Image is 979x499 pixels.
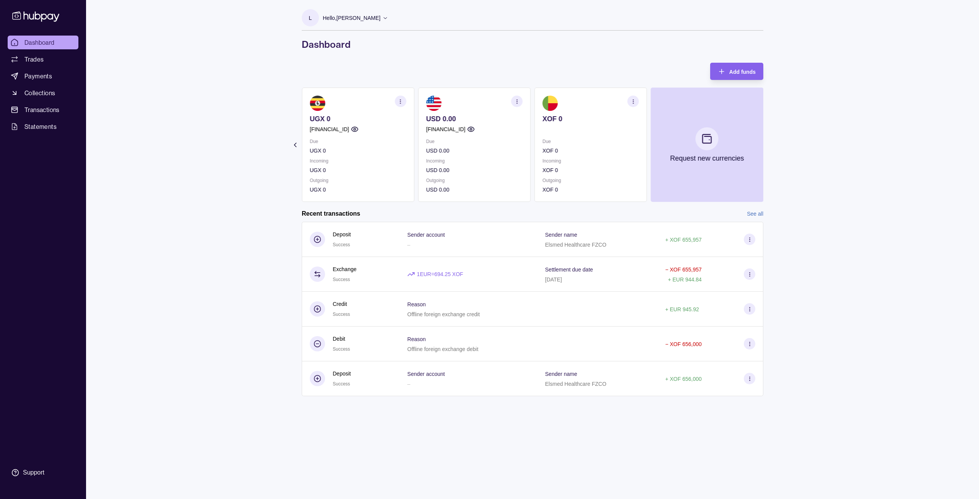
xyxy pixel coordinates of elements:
[545,232,577,238] p: Sender name
[543,166,639,174] p: XOF 0
[310,176,406,185] p: Outgoing
[333,300,350,308] p: Credit
[8,86,78,100] a: Collections
[426,115,522,123] p: USD 0.00
[407,346,478,352] p: Offline foreign exchange debit
[333,312,350,317] span: Success
[407,242,410,248] p: –
[333,369,351,378] p: Deposit
[333,381,350,387] span: Success
[665,376,701,382] p: + XOF 656,000
[24,105,60,114] span: Transactions
[545,381,606,387] p: Elsmed Healthcare FZCO
[665,306,699,312] p: + EUR 945.92
[670,154,744,163] p: Request new currencies
[651,88,763,202] button: Request new currencies
[543,185,639,194] p: XOF 0
[426,146,522,155] p: USD 0.00
[24,88,55,98] span: Collections
[543,146,639,155] p: XOF 0
[545,242,606,248] p: Elsmed Healthcare FZCO
[8,103,78,117] a: Transactions
[407,336,426,342] p: Reason
[24,55,44,64] span: Trades
[310,146,406,155] p: UGX 0
[407,232,445,238] p: Sender account
[407,311,480,317] p: Offline foreign exchange credit
[426,166,522,174] p: USD 0.00
[333,265,356,273] p: Exchange
[302,38,763,50] h1: Dashboard
[333,335,350,343] p: Debit
[8,69,78,83] a: Payments
[310,125,349,133] p: [FINANCIAL_ID]
[24,122,57,131] span: Statements
[665,341,701,347] p: − XOF 656,000
[8,36,78,49] a: Dashboard
[545,267,593,273] p: Settlement due date
[543,157,639,165] p: Incoming
[668,276,701,283] p: + EUR 944.84
[23,468,44,477] div: Support
[333,277,350,282] span: Success
[729,69,756,75] span: Add funds
[407,301,426,307] p: Reason
[426,185,522,194] p: USD 0.00
[407,371,445,377] p: Sender account
[333,346,350,352] span: Success
[310,166,406,174] p: UGX 0
[426,176,522,185] p: Outgoing
[302,210,360,218] h2: Recent transactions
[24,72,52,81] span: Payments
[310,96,325,111] img: ug
[426,157,522,165] p: Incoming
[8,465,78,481] a: Support
[310,185,406,194] p: UGX 0
[543,137,639,146] p: Due
[426,137,522,146] p: Due
[310,137,406,146] p: Due
[8,120,78,133] a: Statements
[323,14,381,22] p: Hello, [PERSON_NAME]
[543,115,639,123] p: XOF 0
[333,242,350,247] span: Success
[710,63,763,80] button: Add funds
[309,14,312,22] p: L
[407,381,410,387] p: –
[665,267,701,273] p: − XOF 655,957
[8,52,78,66] a: Trades
[310,157,406,165] p: Incoming
[333,230,351,239] p: Deposit
[545,371,577,377] p: Sender name
[310,115,406,123] p: UGX 0
[24,38,55,47] span: Dashboard
[543,176,639,185] p: Outgoing
[543,96,558,111] img: bj
[665,237,701,243] p: + XOF 655,957
[426,125,465,133] p: [FINANCIAL_ID]
[417,270,463,278] p: 1 EUR = 694.25 XOF
[747,210,763,218] a: See all
[545,276,562,283] p: [DATE]
[426,96,441,111] img: us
